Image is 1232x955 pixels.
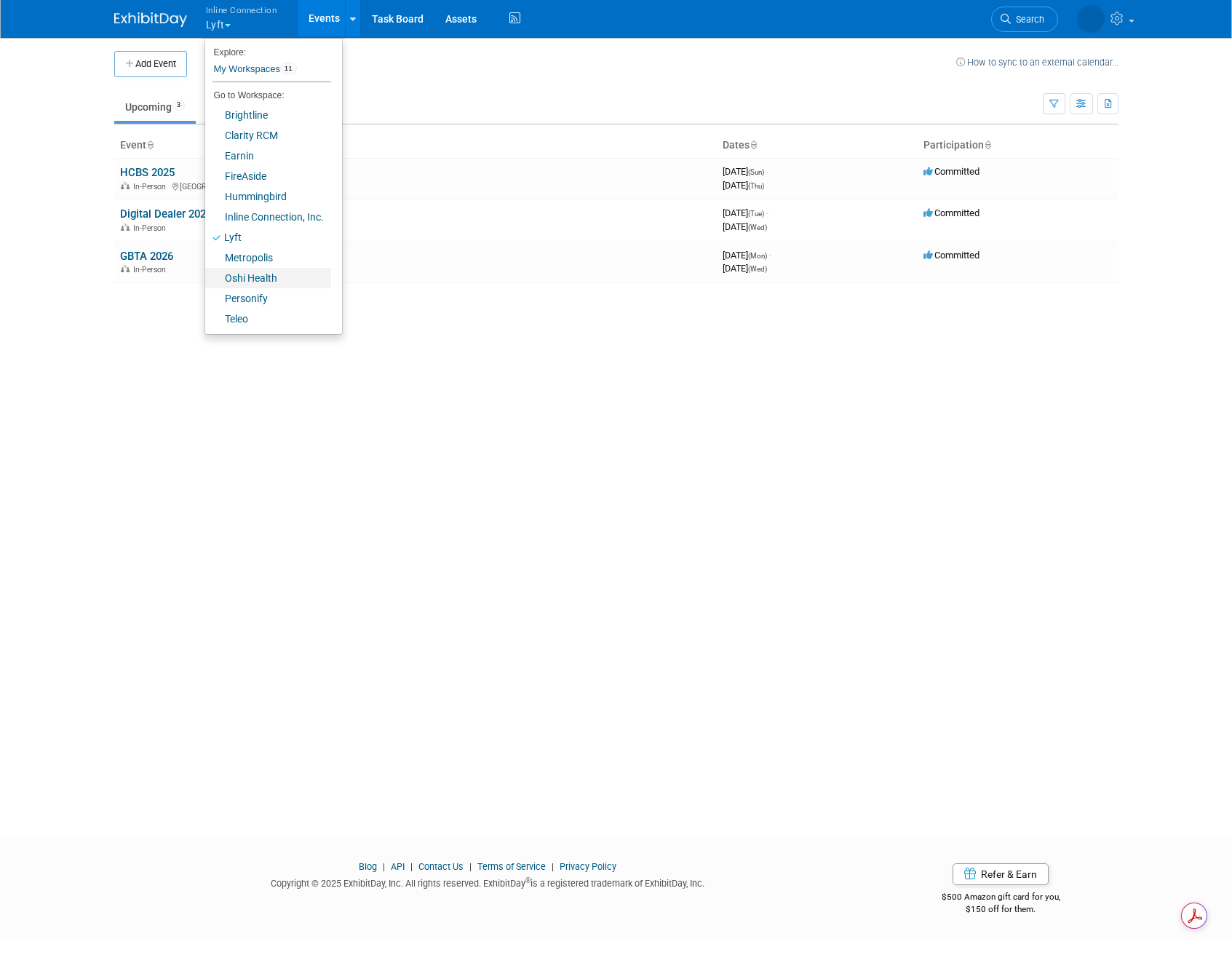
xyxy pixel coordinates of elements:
a: Terms of Service [477,861,546,872]
span: (Mon) [748,252,767,260]
img: In-Person Event [121,223,130,231]
span: (Thu) [748,182,764,190]
a: Digital Dealer 2025 [120,207,212,221]
img: In-Person Event [121,182,130,189]
a: Sort by Event Name [146,139,154,151]
a: Upcoming3 [114,93,196,121]
span: - [766,207,768,218]
span: [DATE] [723,250,771,261]
img: ExhibitDay [114,12,187,27]
img: Brian Lew [1077,5,1105,33]
a: Personify [205,288,331,309]
a: HCBS 2025 [120,166,175,179]
button: Add Event [114,51,187,77]
a: Hummingbird [205,186,331,207]
span: Inline Connection [206,2,277,17]
span: Committed [923,166,979,177]
a: Inline Connection, Inc. [205,207,331,227]
a: Teleo [205,309,331,329]
span: Search [1011,14,1044,25]
span: (Wed) [748,223,767,231]
a: Privacy Policy [560,861,616,872]
span: 3 [172,100,185,111]
span: | [548,861,557,872]
a: Metropolis [205,247,331,268]
span: [DATE] [723,180,764,191]
a: Lyft [205,227,331,247]
span: - [769,250,771,261]
img: In-Person Event [121,265,130,272]
a: API [391,861,405,872]
span: [DATE] [723,166,768,177]
a: How to sync to an external calendar... [956,57,1118,68]
sup: ® [525,876,530,884]
span: Committed [923,250,979,261]
a: Earnin [205,146,331,166]
span: 11 [280,63,297,74]
span: [DATE] [723,221,767,232]
a: Brightline [205,105,331,125]
a: Search [991,7,1058,32]
a: GBTA 2026 [120,250,173,263]
span: | [466,861,475,872]
span: | [407,861,416,872]
div: Copyright © 2025 ExhibitDay, Inc. All rights reserved. ExhibitDay is a registered trademark of Ex... [114,873,862,890]
a: Refer & Earn [953,863,1049,885]
div: [GEOGRAPHIC_DATA], [GEOGRAPHIC_DATA] [120,180,711,191]
span: (Wed) [748,265,767,273]
th: Participation [918,133,1118,158]
div: $500 Amazon gift card for you, [883,881,1118,915]
li: Explore: [205,44,331,57]
span: - [766,166,768,177]
span: In-Person [133,182,170,191]
span: (Tue) [748,210,764,218]
span: In-Person [133,223,170,233]
span: [DATE] [723,207,768,218]
a: Clarity RCM [205,125,331,146]
span: [DATE] [723,263,767,274]
div: $150 off for them. [883,903,1118,916]
a: Sort by Start Date [750,139,757,151]
span: | [379,861,389,872]
a: Sort by Participation Type [984,139,991,151]
a: My Workspaces11 [212,57,331,82]
a: Contact Us [418,861,464,872]
li: Go to Workspace: [205,86,331,105]
span: In-Person [133,265,170,274]
a: Blog [359,861,377,872]
a: Oshi Health [205,268,331,288]
th: Dates [717,133,918,158]
th: Event [114,133,717,158]
a: FireAside [205,166,331,186]
span: (Sun) [748,168,764,176]
a: Past7 [199,93,255,121]
span: Committed [923,207,979,218]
